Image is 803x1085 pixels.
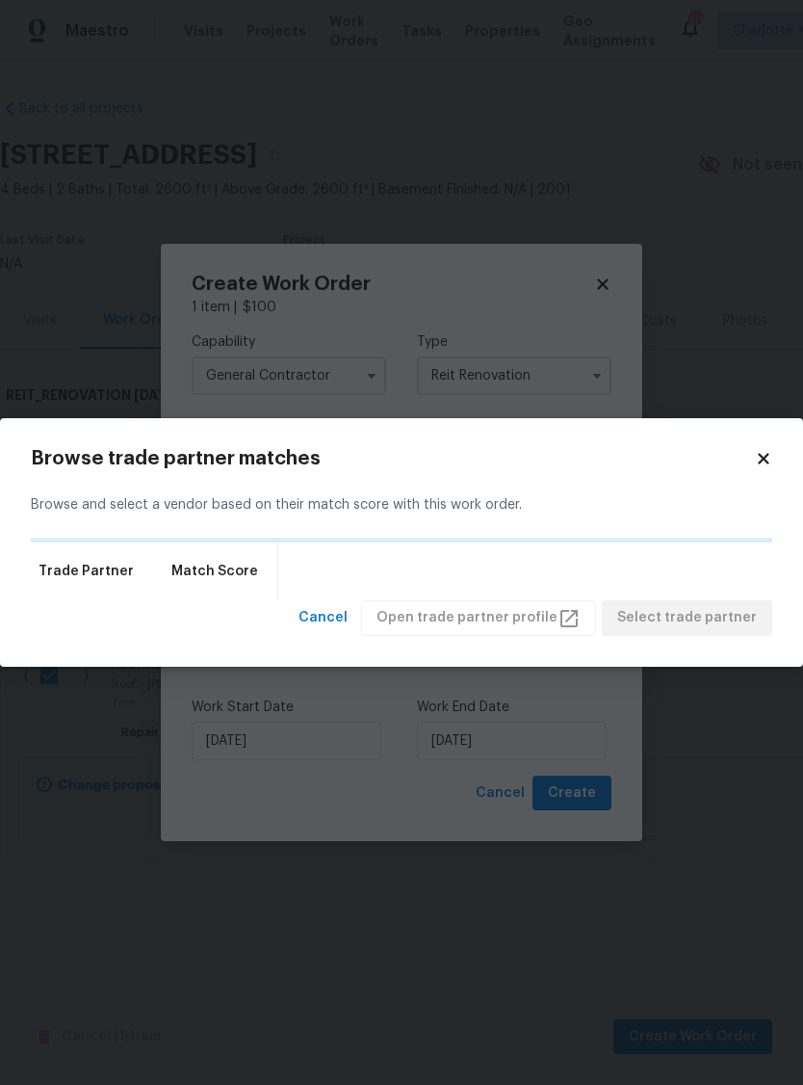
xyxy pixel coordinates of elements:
[39,562,134,581] span: Trade Partner
[291,600,355,636] button: Cancel
[298,606,348,630] span: Cancel
[31,449,755,468] h2: Browse trade partner matches
[171,562,258,581] span: Match Score
[31,472,772,539] div: Browse and select a vendor based on their match score with this work order.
